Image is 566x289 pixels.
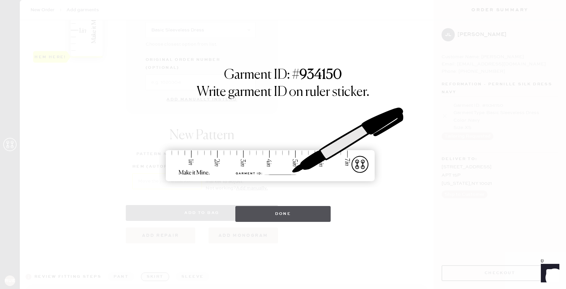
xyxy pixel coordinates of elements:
[197,84,369,100] h1: Write garment ID on ruler sticker.
[159,90,407,199] img: ruler-sticker-sharpie.svg
[535,259,563,288] iframe: Front Chat
[235,206,331,222] button: Done
[224,67,342,84] h1: Garment ID: #
[300,68,342,82] strong: 934150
